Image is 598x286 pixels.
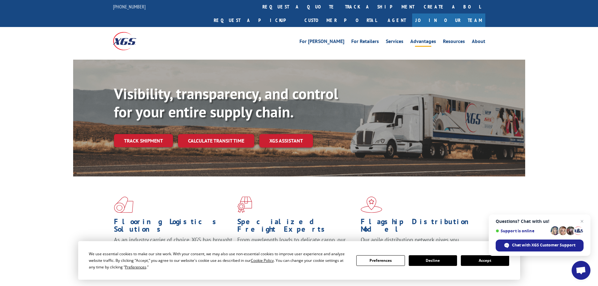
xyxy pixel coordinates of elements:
img: xgs-icon-focused-on-flooring-red [237,197,252,213]
a: XGS ASSISTANT [259,134,313,148]
a: Request a pickup [209,13,300,27]
a: Customer Portal [300,13,381,27]
span: Cookie Policy [251,258,274,263]
b: Visibility, transparency, and control for your entire supply chain. [114,84,338,121]
a: Services [386,39,403,46]
h1: Flagship Distribution Model [361,218,479,236]
div: Chat with XGS Customer Support [496,240,584,251]
span: Questions? Chat with us! [496,219,584,224]
a: Calculate transit time [178,134,254,148]
div: We use essential cookies to make our site work. With your consent, we may also use non-essential ... [89,251,349,270]
span: Chat with XGS Customer Support [512,242,575,248]
a: For Retailers [351,39,379,46]
h1: Specialized Freight Experts [237,218,356,236]
button: Preferences [356,255,405,266]
a: [PHONE_NUMBER] [113,3,146,10]
span: Our agile distribution network gives you nationwide inventory management on demand. [361,236,476,251]
a: Track shipment [114,134,173,147]
span: As an industry carrier of choice, XGS has brought innovation and dedication to flooring logistics... [114,236,232,258]
a: Advantages [410,39,436,46]
span: Support is online [496,229,548,233]
a: Agent [381,13,412,27]
img: xgs-icon-flagship-distribution-model-red [361,197,382,213]
p: From overlength loads to delicate cargo, our experienced staff knows the best way to move your fr... [237,236,356,264]
img: xgs-icon-total-supply-chain-intelligence-red [114,197,133,213]
span: Close chat [578,218,586,225]
a: For [PERSON_NAME] [299,39,344,46]
button: Decline [409,255,457,266]
div: Cookie Consent Prompt [78,241,520,280]
span: Preferences [125,264,146,270]
a: Resources [443,39,465,46]
div: Open chat [572,261,590,280]
h1: Flooring Logistics Solutions [114,218,233,236]
a: Join Our Team [412,13,485,27]
button: Accept [461,255,509,266]
a: About [472,39,485,46]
